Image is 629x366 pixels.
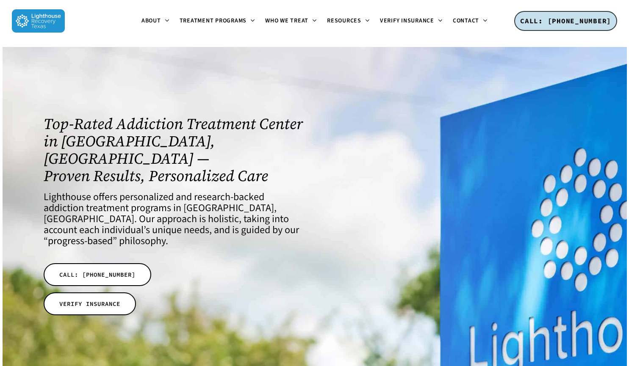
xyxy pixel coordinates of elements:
a: Resources [322,18,375,25]
span: CALL: [PHONE_NUMBER] [520,17,611,25]
a: Verify Insurance [375,18,448,25]
span: Resources [327,17,361,25]
img: Lighthouse Recovery Texas [12,9,65,33]
span: About [141,17,161,25]
a: CALL: [PHONE_NUMBER] [44,263,151,286]
span: Who We Treat [265,17,308,25]
a: VERIFY INSURANCE [44,292,136,315]
h1: Top-Rated Addiction Treatment Center in [GEOGRAPHIC_DATA], [GEOGRAPHIC_DATA] — Proven Results, Pe... [44,115,304,184]
span: CALL: [PHONE_NUMBER] [59,270,136,279]
a: CALL: [PHONE_NUMBER] [514,11,617,31]
a: Contact [448,18,493,25]
h4: Lighthouse offers personalized and research-backed addiction treatment programs in [GEOGRAPHIC_DA... [44,192,304,247]
a: About [136,18,175,25]
span: VERIFY INSURANCE [59,300,120,308]
span: Treatment Programs [180,17,247,25]
span: Contact [453,17,479,25]
a: Treatment Programs [175,18,260,25]
a: Who We Treat [260,18,322,25]
a: progress-based [48,234,113,248]
span: Verify Insurance [380,17,434,25]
